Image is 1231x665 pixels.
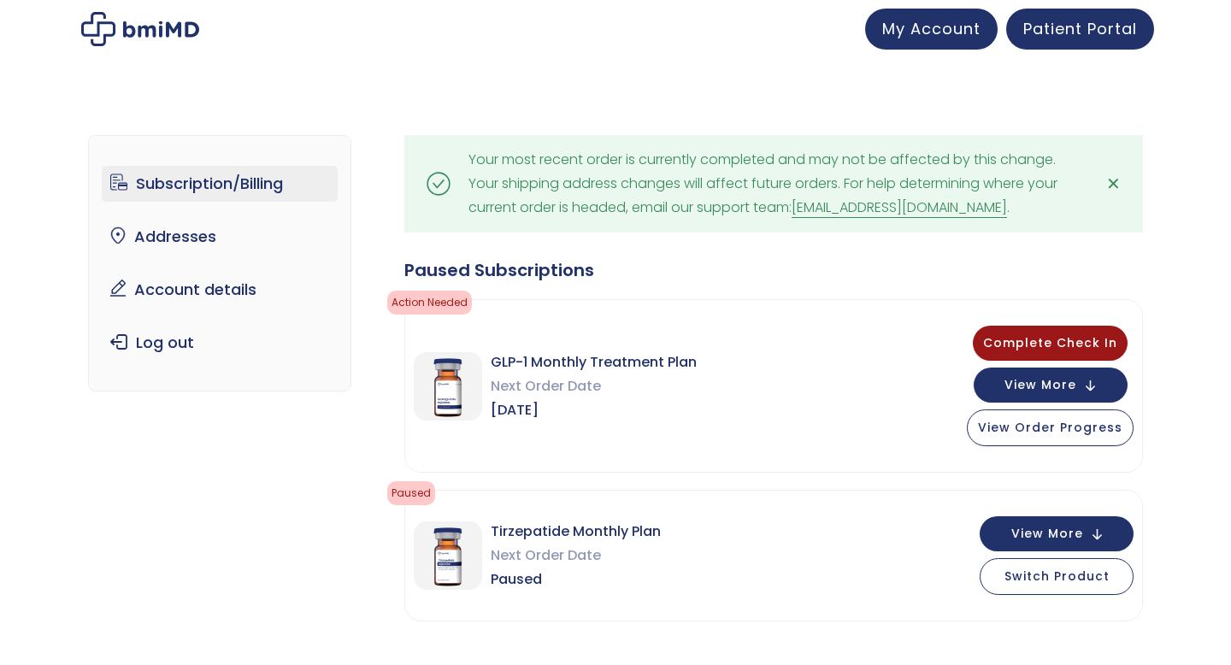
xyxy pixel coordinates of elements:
[1006,9,1154,50] a: Patient Portal
[387,481,435,505] span: Paused
[974,368,1128,403] button: View More
[792,197,1007,218] a: [EMAIL_ADDRESS][DOMAIN_NAME]
[1023,18,1137,39] span: Patient Portal
[1096,167,1130,201] a: ✕
[973,326,1128,361] button: Complete Check In
[980,516,1134,551] button: View More
[102,219,339,255] a: Addresses
[387,291,472,315] span: Action Needed
[102,272,339,308] a: Account details
[983,334,1117,351] span: Complete Check In
[978,419,1122,436] span: View Order Progress
[980,558,1134,595] button: Switch Product
[491,350,697,374] span: GLP-1 Monthly Treatment Plan
[1004,568,1110,585] span: Switch Product
[468,148,1079,220] div: Your most recent order is currently completed and may not be affected by this change. Your shippi...
[865,9,998,50] a: My Account
[967,409,1134,446] button: View Order Progress
[414,521,482,590] img: Tirzepatide Monthly Plan
[404,258,1143,282] div: Paused Subscriptions
[1011,528,1083,539] span: View More
[882,18,981,39] span: My Account
[414,352,482,421] img: GLP-1 Monthly Treatment Plan
[1106,172,1121,196] span: ✕
[81,12,199,46] img: My account
[1004,380,1076,391] span: View More
[491,398,697,422] span: [DATE]
[102,166,339,202] a: Subscription/Billing
[102,325,339,361] a: Log out
[88,135,352,391] nav: Account pages
[491,374,697,398] span: Next Order Date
